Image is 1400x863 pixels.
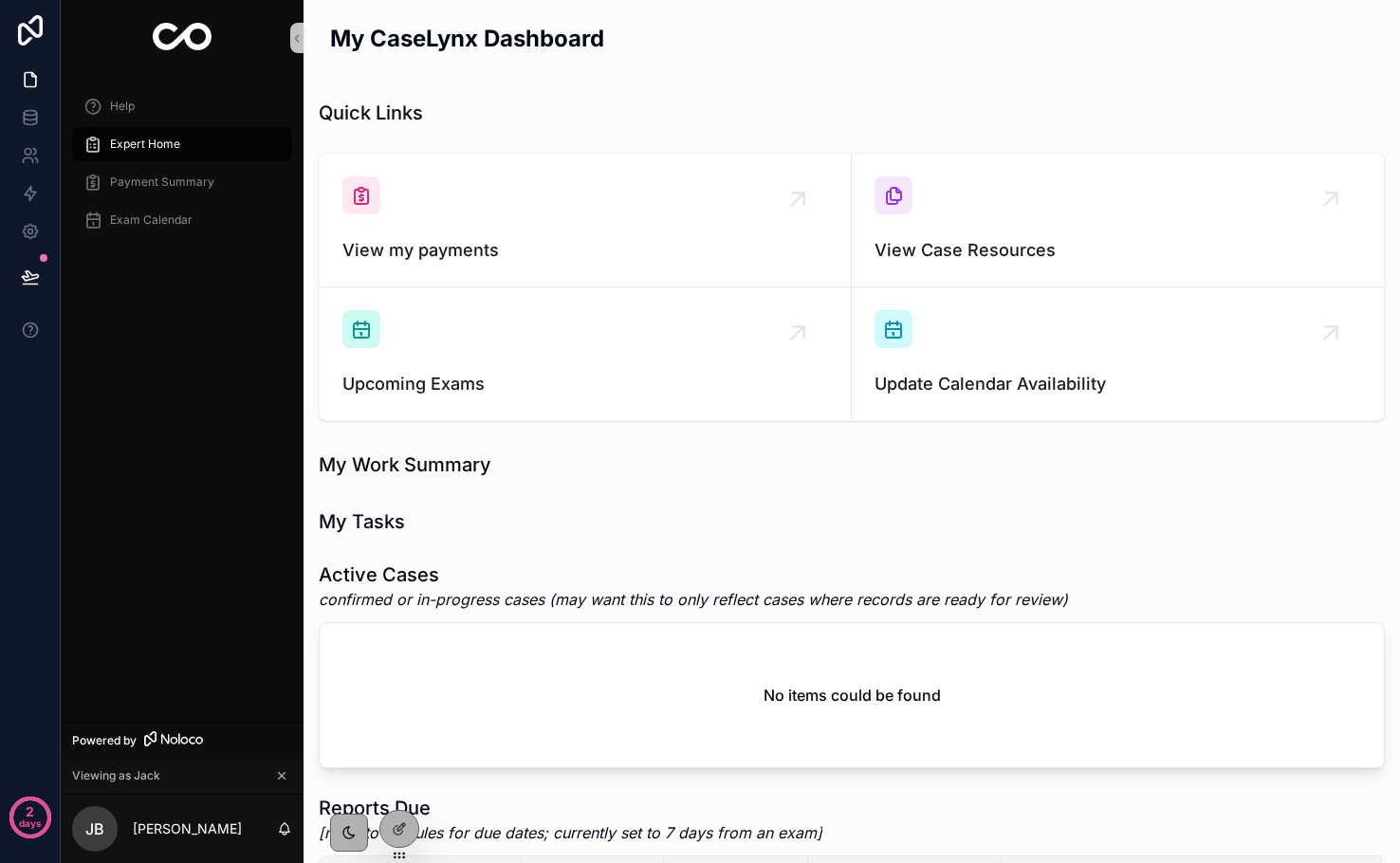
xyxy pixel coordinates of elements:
[26,802,34,821] p: 2
[319,100,423,126] h1: Quick Links
[342,237,828,264] span: View my payments
[319,588,1068,611] em: confirmed or in-progress cases (may want this to only reflect cases where records are ready for r...
[85,817,104,840] span: JB
[319,795,822,821] h1: Reports Due
[110,99,135,114] span: Help
[875,237,1361,264] span: View Case Resources
[72,768,160,783] span: Viewing as Jack
[153,23,212,53] img: App logo
[72,203,292,237] a: Exam Calendar
[72,127,292,161] a: Expert Home
[72,165,292,199] a: Payment Summary
[319,451,491,478] h1: My Work Summary
[852,154,1384,287] a: View Case Resources
[19,810,42,836] p: days
[110,212,193,228] span: Exam Calendar
[319,508,405,535] h1: My Tasks
[72,733,137,748] span: Powered by
[342,371,828,397] span: Upcoming Exams
[852,287,1384,420] a: Update Calendar Availability
[875,371,1361,397] span: Update Calendar Availability
[110,137,180,152] span: Expert Home
[320,287,852,420] a: Upcoming Exams
[319,821,822,844] em: [need to set rules for due dates; currently set to 7 days from an exam]
[330,23,604,54] h2: My CaseLynx Dashboard
[61,723,304,758] a: Powered by
[61,76,304,262] div: scrollable content
[764,684,941,707] h2: No items could be found
[72,89,292,123] a: Help
[320,154,852,287] a: View my payments
[110,174,214,190] span: Payment Summary
[319,561,1068,588] h1: Active Cases
[133,819,242,838] p: [PERSON_NAME]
